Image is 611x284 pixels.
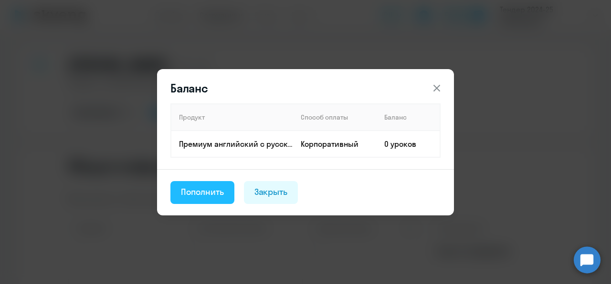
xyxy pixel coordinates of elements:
button: Пополнить [170,181,234,204]
header: Баланс [157,81,454,96]
th: Способ оплаты [293,104,377,131]
th: Продукт [171,104,293,131]
div: Закрыть [254,186,288,198]
div: Пополнить [181,186,224,198]
td: 0 уроков [377,131,440,157]
th: Баланс [377,104,440,131]
p: Премиум английский с русскоговорящим преподавателем [179,139,293,149]
button: Закрыть [244,181,298,204]
td: Корпоративный [293,131,377,157]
